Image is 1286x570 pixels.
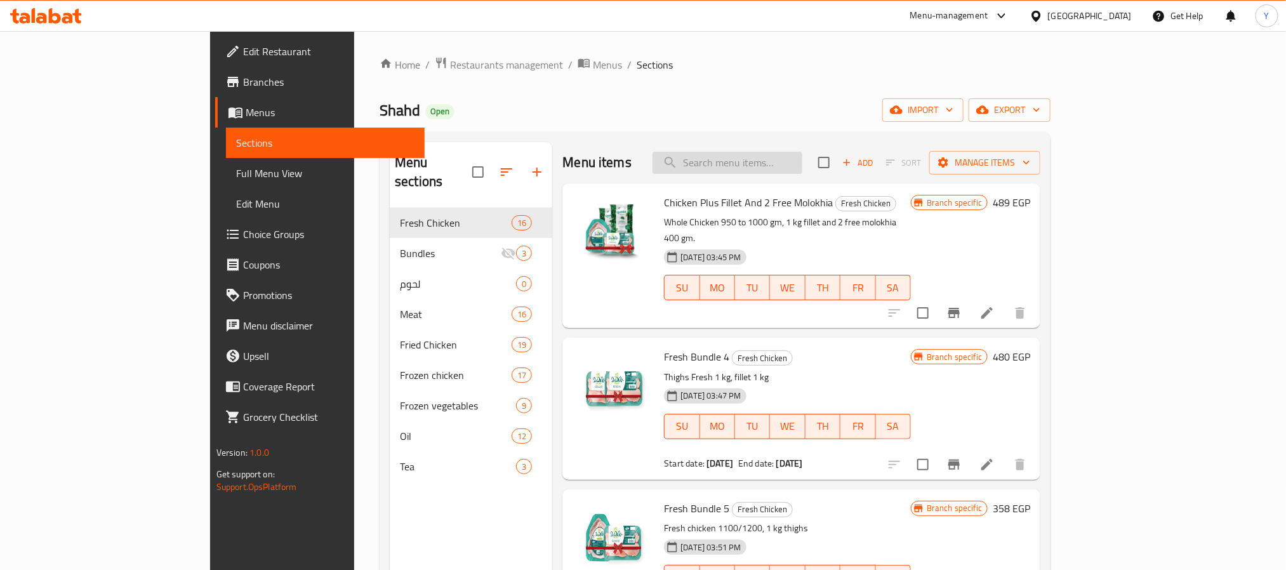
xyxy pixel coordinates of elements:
span: Coverage Report [243,379,414,394]
span: Branch specific [922,197,987,209]
button: SA [876,275,911,300]
nav: Menu sections [390,202,552,487]
span: 3 [517,461,531,473]
div: items [512,215,532,230]
span: 0 [517,278,531,290]
span: Select all sections [465,159,491,185]
span: لحوم [400,276,516,291]
button: TU [735,275,770,300]
div: Frozen chicken [400,368,512,383]
button: MO [700,275,735,300]
span: 16 [512,308,531,321]
span: Fresh Bundle 4 [664,347,729,366]
span: Get support on: [216,466,275,482]
div: items [516,459,532,474]
span: SA [881,279,906,297]
span: [DATE] 03:45 PM [675,251,746,263]
span: SU [670,279,694,297]
span: import [892,102,953,118]
div: Frozen vegetables9 [390,390,552,421]
span: MO [705,279,730,297]
button: delete [1005,298,1035,328]
span: Sections [637,57,673,72]
p: Whole Chicken 950 to 1000 gm, 1 kg fillet and 2 free molokhia 400 gm. [664,215,911,246]
span: Sort sections [491,157,522,187]
a: Menu disclaimer [215,310,425,341]
span: Y [1264,9,1269,23]
button: Branch-specific-item [939,298,969,328]
span: Select section [811,149,837,176]
span: TU [740,417,765,435]
span: MO [705,417,730,435]
button: FR [840,275,875,300]
div: Bundles3 [390,238,552,268]
span: Full Menu View [236,166,414,181]
span: Add item [837,153,878,173]
span: Select to update [910,451,936,478]
span: Oil [400,428,512,444]
span: Menus [593,57,622,72]
div: items [512,368,532,383]
span: 17 [512,369,531,381]
button: WE [770,275,805,300]
span: Meat [400,307,512,322]
div: items [512,428,532,444]
span: Fresh Chicken [732,502,792,517]
button: Branch-specific-item [939,449,969,480]
span: 16 [512,217,531,229]
button: TU [735,414,770,439]
div: Open [425,104,454,119]
a: Support.OpsPlatform [216,479,297,495]
h6: 480 EGP [993,348,1030,366]
span: Upsell [243,348,414,364]
button: TH [805,275,840,300]
span: Frozen vegetables [400,398,516,413]
img: Fresh Bundle 4 [573,348,654,429]
span: WE [775,417,800,435]
span: WE [775,279,800,297]
button: TH [805,414,840,439]
a: Branches [215,67,425,97]
span: Fried Chicken [400,337,512,352]
a: Coverage Report [215,371,425,402]
span: export [979,102,1040,118]
span: Bundles [400,246,501,261]
a: Menus [578,56,622,73]
li: / [425,57,430,72]
button: delete [1005,449,1035,480]
span: Restaurants management [450,57,563,72]
a: Edit Restaurant [215,36,425,67]
span: End date: [738,455,774,472]
nav: breadcrumb [380,56,1051,73]
svg: Inactive section [501,246,516,261]
button: Add [837,153,878,173]
h2: Menu sections [395,153,472,191]
span: Fresh Chicken [836,196,896,211]
button: import [882,98,964,122]
button: FR [840,414,875,439]
h2: Menu items [562,153,632,172]
span: Edit Menu [236,196,414,211]
span: SA [881,417,906,435]
span: Add [840,156,875,170]
span: Edit Restaurant [243,44,414,59]
p: Thighs Fresh 1 kg, fillet 1 kg [664,369,911,385]
span: TH [811,417,835,435]
span: Select to update [910,300,936,326]
span: Tea [400,459,516,474]
span: Manage items [939,155,1030,171]
button: MO [700,414,735,439]
li: / [568,57,573,72]
button: SU [664,414,699,439]
span: Branch specific [922,351,987,363]
div: لحوم0 [390,268,552,299]
div: Menu-management [910,8,988,23]
img: Chicken Plus Fillet And 2 Free Molokhia [573,194,654,275]
span: Open [425,106,454,117]
div: Frozen chicken17 [390,360,552,390]
a: Promotions [215,280,425,310]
